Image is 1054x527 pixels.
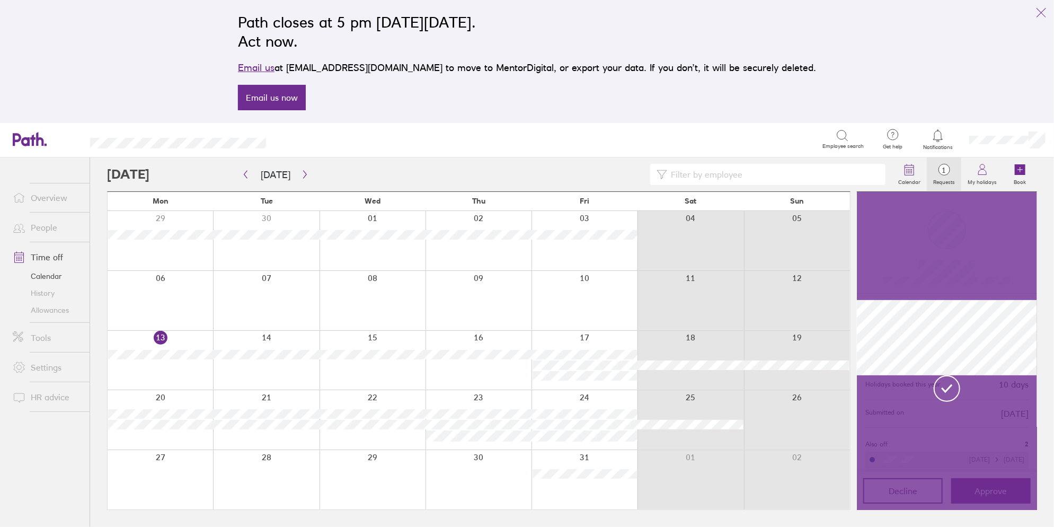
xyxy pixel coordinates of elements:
span: Sun [790,197,804,205]
h2: Path closes at 5 pm [DATE][DATE]. Act now. [238,13,816,51]
a: Overview [4,187,90,208]
span: Wed [365,197,380,205]
label: Book [1008,176,1033,186]
a: Notifications [921,128,955,151]
a: Allowances [4,302,90,319]
label: My holidays [961,176,1003,186]
a: Email us now [238,85,306,110]
span: Mon [153,197,169,205]
span: Get help [876,144,910,150]
a: Tools [4,327,90,348]
span: Employee search [823,143,864,150]
span: Fri [580,197,590,205]
a: People [4,217,90,238]
a: History [4,285,90,302]
a: My holidays [961,157,1003,191]
a: Calendar [892,157,927,191]
p: at [EMAIL_ADDRESS][DOMAIN_NAME] to move to MentorDigital, or export your data. If you don’t, it w... [238,60,816,75]
a: HR advice [4,387,90,408]
a: Time off [4,247,90,268]
label: Calendar [892,176,927,186]
span: Sat [685,197,697,205]
span: 1 [927,166,961,174]
span: Notifications [921,144,955,151]
a: Book [1003,157,1037,191]
a: Settings [4,357,90,378]
span: Thu [472,197,485,205]
span: Tue [261,197,273,205]
label: Requests [927,176,961,186]
a: Calendar [4,268,90,285]
input: Filter by employee [667,164,879,185]
div: Search [295,134,322,144]
button: [DATE] [252,166,299,183]
a: 1Requests [927,157,961,191]
a: Email us [238,62,274,73]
